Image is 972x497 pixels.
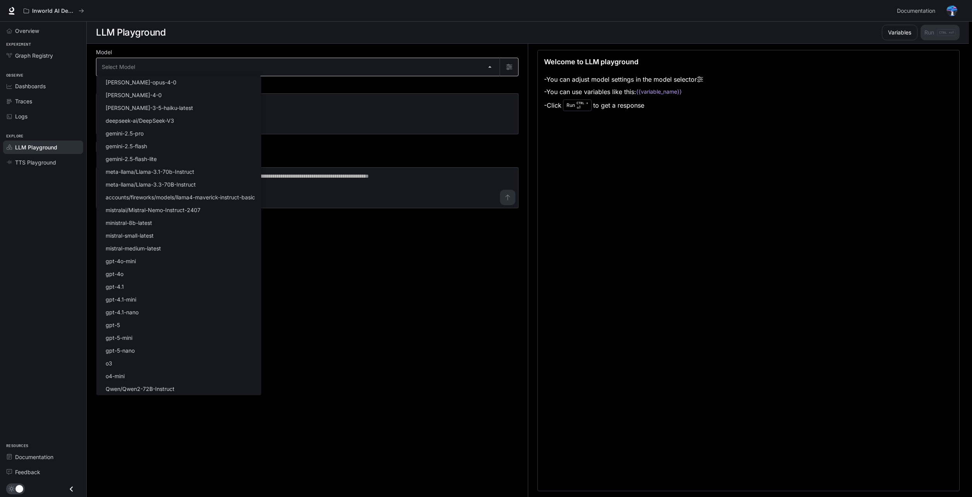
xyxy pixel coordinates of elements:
p: mistral-medium-latest [106,244,161,252]
p: o4-mini [106,372,125,380]
p: gpt-4.1 [106,283,124,291]
p: gpt-5-nano [106,346,135,355]
p: gpt-4.1-mini [106,295,136,303]
p: mistral-small-latest [106,231,154,240]
p: meta-llama/Llama-3.3-70B-Instruct [106,180,196,189]
p: [PERSON_NAME]-opus-4-0 [106,78,176,86]
p: ministral-8b-latest [106,219,152,227]
p: Qwen/Qwen2-72B-Instruct [106,385,175,393]
p: gemini-2.5-flash [106,142,147,150]
p: gemini-2.5-flash-lite [106,155,157,163]
p: gpt-5 [106,321,120,329]
p: [PERSON_NAME]-3-5-haiku-latest [106,104,193,112]
p: mistralai/Mistral-Nemo-Instruct-2407 [106,206,200,214]
p: o3 [106,359,112,367]
p: gemini-2.5-pro [106,129,144,137]
p: gpt-5-mini [106,334,132,342]
p: gpt-4o [106,270,123,278]
p: deepseek-ai/DeepSeek-V3 [106,117,174,125]
p: gpt-4.1-nano [106,308,139,316]
p: [PERSON_NAME]-4-0 [106,91,162,99]
p: gpt-4o-mini [106,257,136,265]
p: accounts/fireworks/models/llama4-maverick-instruct-basic [106,193,255,201]
p: meta-llama/Llama-3.1-70b-Instruct [106,168,194,176]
